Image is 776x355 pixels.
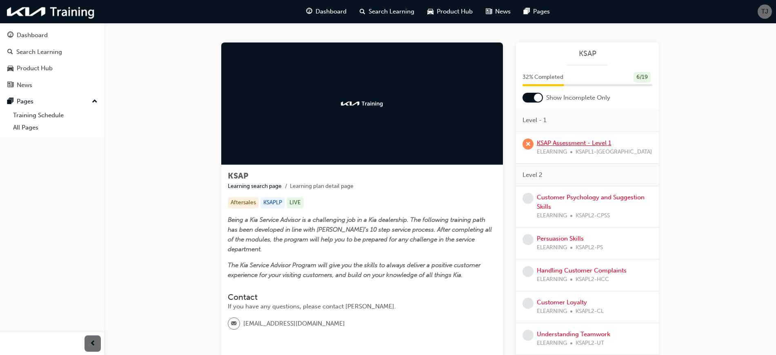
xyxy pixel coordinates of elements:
span: 32 % Completed [523,73,563,82]
div: Product Hub [17,64,53,73]
span: Being a Kia Service Advisor is a challenging job in a Kia dealership. The following training path... [228,216,494,253]
button: DashboardSearch LearningProduct HubNews [3,26,101,94]
span: learningRecordVerb_NONE-icon [523,266,534,277]
span: pages-icon [7,98,13,105]
span: learningRecordVerb_NONE-icon [523,193,534,204]
span: ELEARNING [537,147,567,157]
a: News [3,78,101,93]
span: guage-icon [306,7,312,17]
div: Search Learning [16,47,62,57]
a: Learning search page [228,183,282,190]
button: TJ [758,4,772,19]
span: up-icon [92,96,98,107]
span: search-icon [360,7,365,17]
span: KSAPL2-CL [576,307,604,316]
img: kia-training [340,100,385,108]
a: Persuasion Skills [537,235,584,242]
span: ELEARNING [537,275,567,284]
span: KSAPL1-[GEOGRAPHIC_DATA] [576,147,652,157]
a: Product Hub [3,61,101,76]
span: email-icon [231,319,237,329]
span: KSAPL2-CPSS [576,211,610,221]
a: Training Schedule [10,109,101,122]
div: LIVE [287,197,304,208]
div: 6 / 19 [634,72,651,83]
span: learningRecordVerb_NONE-icon [523,330,534,341]
span: News [495,7,511,16]
a: KSAP [523,49,652,58]
span: KSAPL2-UT [576,339,604,348]
a: Customer Psychology and Suggestion Skills [537,194,645,210]
div: If you have any questions, please contact [PERSON_NAME]. [228,302,496,311]
span: news-icon [486,7,492,17]
a: Search Learning [3,45,101,60]
div: Dashboard [17,31,48,40]
span: search-icon [7,49,13,56]
span: news-icon [7,82,13,89]
span: learningRecordVerb_FAIL-icon [523,138,534,150]
div: KSAPLP [260,197,285,208]
span: Show Incomplete Only [546,93,610,103]
a: news-iconNews [479,3,517,20]
span: ELEARNING [537,211,567,221]
span: ELEARNING [537,339,567,348]
span: prev-icon [90,339,96,349]
div: News [17,80,32,90]
span: Search Learning [369,7,414,16]
span: learningRecordVerb_NONE-icon [523,234,534,245]
a: Dashboard [3,28,101,43]
div: Pages [17,97,33,106]
a: Handling Customer Complaints [537,267,627,274]
img: kia-training [4,3,98,20]
span: KSAPL2-PS [576,243,603,252]
li: Learning plan detail page [290,182,354,191]
span: Level 2 [523,170,543,180]
a: Customer Loyalty [537,299,587,306]
span: ELEARNING [537,307,567,316]
span: car-icon [427,7,434,17]
span: guage-icon [7,32,13,39]
a: search-iconSearch Learning [353,3,421,20]
span: ELEARNING [537,243,567,252]
a: KSAP Assessment - Level 1 [537,139,611,147]
span: KSAPL2-HCC [576,275,609,284]
span: KSAP [228,171,248,181]
span: [EMAIL_ADDRESS][DOMAIN_NAME] [243,319,345,328]
span: Product Hub [437,7,473,16]
h3: Contact [228,292,496,302]
a: All Pages [10,121,101,134]
a: guage-iconDashboard [300,3,353,20]
span: car-icon [7,65,13,72]
span: Pages [533,7,550,16]
span: TJ [761,7,768,16]
span: learningRecordVerb_NONE-icon [523,298,534,309]
span: The Kia Service Advisor Program will give you the skills to always deliver a positive customer ex... [228,261,482,279]
button: Pages [3,94,101,109]
a: pages-iconPages [517,3,556,20]
div: Aftersales [228,197,259,208]
span: Dashboard [316,7,347,16]
a: car-iconProduct Hub [421,3,479,20]
a: Understanding Teamwork [537,330,610,338]
span: Level - 1 [523,116,546,125]
span: pages-icon [524,7,530,17]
